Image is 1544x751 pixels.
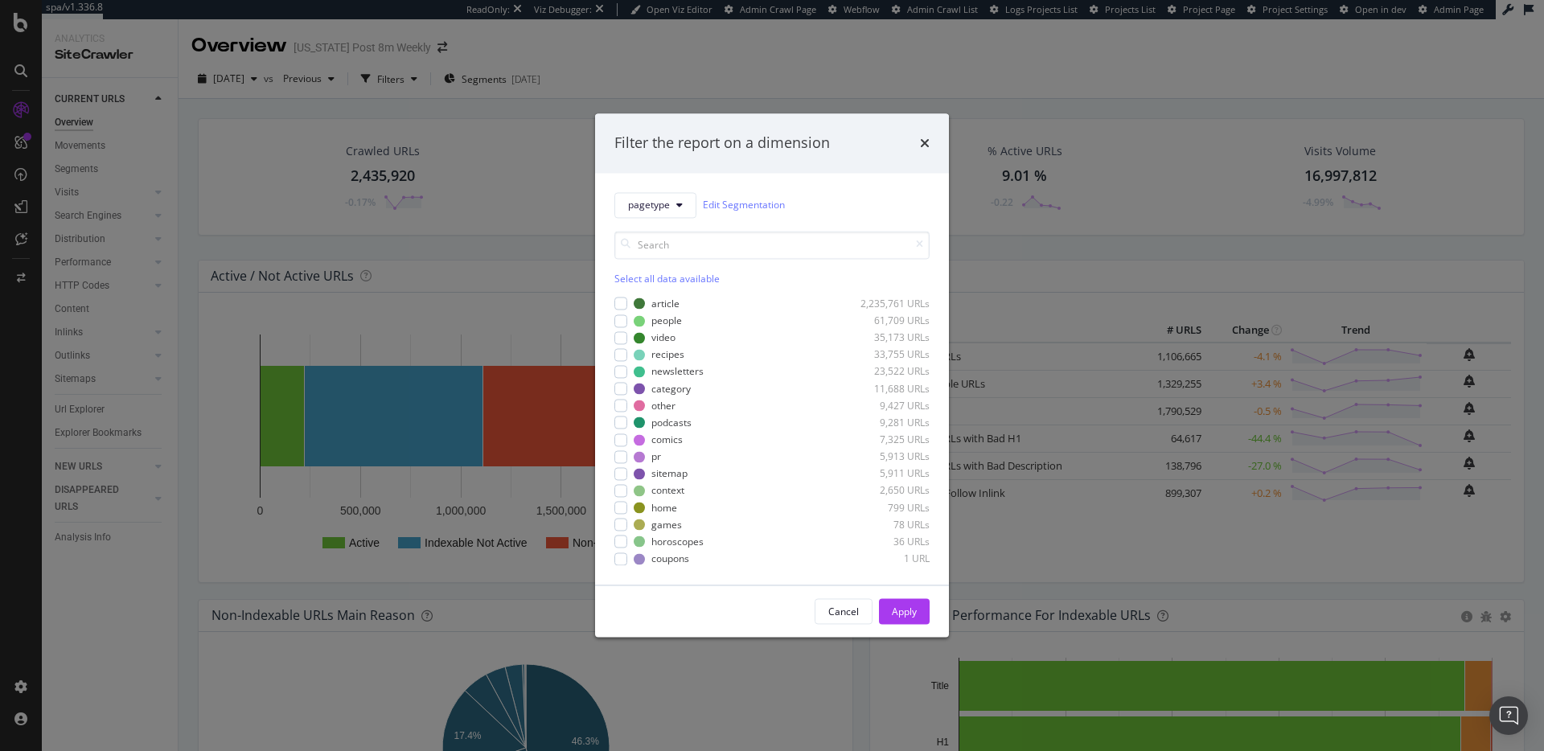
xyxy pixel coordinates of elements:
span: pagetype [628,199,670,212]
div: 1 URL [851,552,930,565]
div: 2,235,761 URLs [851,297,930,310]
div: times [920,133,930,154]
a: Edit Segmentation [703,197,785,214]
div: 78 URLs [851,518,930,531]
div: 11,688 URLs [851,382,930,396]
div: 7,325 URLs [851,433,930,446]
div: modal [595,113,949,637]
div: 799 URLs [851,501,930,515]
div: video [651,331,675,345]
div: home [651,501,677,515]
div: 2,650 URLs [851,484,930,498]
input: Search [614,231,930,259]
div: Open Intercom Messenger [1489,696,1528,735]
div: pr [651,450,661,464]
div: podcasts [651,416,692,429]
div: 33,755 URLs [851,348,930,362]
div: coupons [651,552,689,565]
button: Cancel [815,599,873,625]
div: 9,427 URLs [851,399,930,412]
button: Apply [879,599,930,625]
div: 5,913 URLs [851,450,930,464]
div: other [651,399,675,412]
div: Filter the report on a dimension [614,133,830,154]
div: games [651,518,682,531]
div: 5,911 URLs [851,467,930,481]
div: Apply [892,605,917,618]
div: 61,709 URLs [851,314,930,327]
div: article [651,297,680,310]
div: horoscopes [651,535,704,548]
div: Cancel [828,605,859,618]
div: 36 URLs [851,535,930,548]
div: people [651,314,682,327]
div: sitemap [651,467,688,481]
button: pagetype [614,192,696,218]
div: newsletters [651,365,704,379]
div: category [651,382,691,396]
div: 9,281 URLs [851,416,930,429]
div: Select all data available [614,272,930,285]
div: recipes [651,348,684,362]
div: 23,522 URLs [851,365,930,379]
div: context [651,484,684,498]
div: 35,173 URLs [851,331,930,345]
div: comics [651,433,683,446]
